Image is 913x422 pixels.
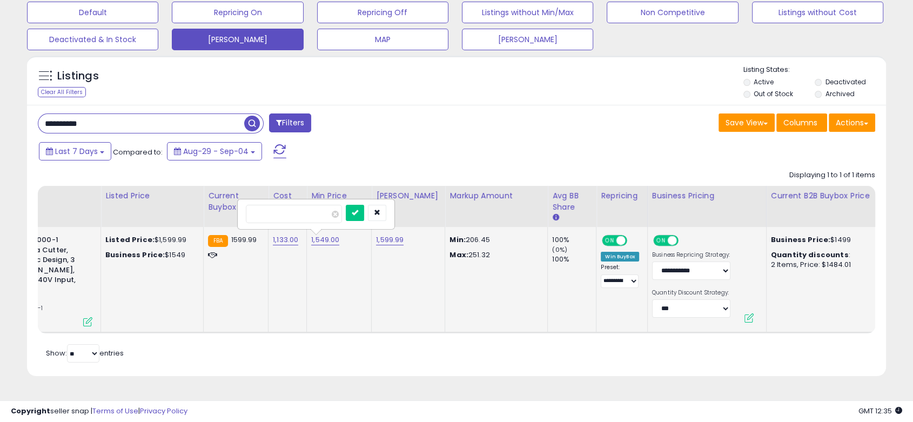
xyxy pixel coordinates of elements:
[172,29,303,50] button: [PERSON_NAME]
[601,264,639,288] div: Preset:
[105,235,155,245] b: Listed Price:
[317,29,448,50] button: MAP
[11,406,187,417] div: seller snap | |
[105,250,165,260] b: Business Price:
[771,190,881,202] div: Current B2B Buybox Price
[39,142,111,160] button: Last 7 Days
[858,406,902,416] span: 2025-09-12 12:35 GMT
[92,406,138,416] a: Terms of Use
[754,89,793,98] label: Out of Stock
[771,260,877,270] div: 2 Items, Price: $1484.01
[273,235,298,245] a: 1,133.00
[677,236,694,245] span: OFF
[27,2,158,23] button: Default
[607,2,738,23] button: Non Competitive
[172,2,303,23] button: Repricing On
[38,87,86,97] div: Clear All Filters
[601,190,643,202] div: Repricing
[376,235,404,245] a: 1,599.99
[311,190,367,202] div: Min Price
[825,77,866,86] label: Deactivated
[552,190,592,213] div: Avg BB Share
[552,213,559,223] small: Avg BB Share.
[462,2,593,23] button: Listings without Min/Max
[626,236,643,245] span: OFF
[776,113,827,132] button: Columns
[113,147,163,157] span: Compared to:
[208,235,228,247] small: FBA
[208,190,264,213] div: Current Buybox Price
[771,235,830,245] b: Business Price:
[652,190,762,202] div: Business Pricing
[46,348,124,358] span: Show: entries
[55,146,98,157] span: Last 7 Days
[376,190,440,202] div: [PERSON_NAME]
[654,236,668,245] span: ON
[231,235,257,245] span: 1599.99
[829,113,875,132] button: Actions
[754,77,774,86] label: Active
[105,235,195,245] div: $1,599.99
[752,2,883,23] button: Listings without Cost
[601,252,639,262] div: Win BuyBox
[771,250,877,260] div: :
[771,250,849,260] b: Quantity discounts
[167,142,262,160] button: Aug-29 - Sep-04
[603,236,616,245] span: ON
[552,254,596,264] div: 100%
[552,235,596,245] div: 100%
[449,190,543,202] div: Markup Amount
[273,190,302,202] div: Cost
[57,69,99,84] h5: Listings
[183,146,249,157] span: Aug-29 - Sep-04
[552,245,567,254] small: (0%)
[825,89,855,98] label: Archived
[317,2,448,23] button: Repricing Off
[783,117,817,128] span: Columns
[140,406,187,416] a: Privacy Policy
[652,251,730,259] label: Business Repricing Strategy:
[311,235,339,245] a: 1,549.00
[449,250,539,260] p: 251.32
[11,406,50,416] strong: Copyright
[105,250,195,260] div: $1549
[105,190,199,202] div: Listed Price
[27,29,158,50] button: Deactivated & In Stock
[449,250,468,260] strong: Max:
[771,235,877,245] div: $1499
[462,29,593,50] button: [PERSON_NAME]
[652,289,730,297] label: Quantity Discount Strategy:
[449,235,466,245] strong: Min:
[743,65,886,75] p: Listing States:
[269,113,311,132] button: Filters
[719,113,775,132] button: Save View
[449,235,539,245] p: 206.45
[789,170,875,180] div: Displaying 1 to 1 of 1 items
